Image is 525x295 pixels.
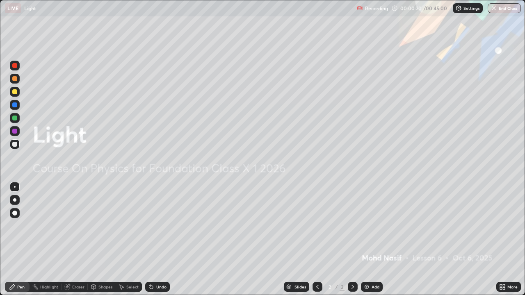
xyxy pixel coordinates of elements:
button: End Class [488,3,521,13]
div: Select [126,285,139,289]
div: Add [372,285,379,289]
div: Shapes [98,285,112,289]
div: More [507,285,518,289]
img: class-settings-icons [455,5,462,11]
div: 2 [326,284,334,289]
p: Settings [463,6,479,10]
div: Slides [294,285,306,289]
img: add-slide-button [363,284,370,290]
p: Recording [365,5,388,11]
div: Highlight [40,285,58,289]
div: / [336,284,338,289]
div: Pen [17,285,25,289]
p: Light [24,5,36,11]
div: Undo [156,285,167,289]
img: end-class-cross [491,5,497,11]
p: LIVE [7,5,18,11]
div: 2 [340,283,345,290]
div: Eraser [72,285,84,289]
img: recording.375f2c34.svg [357,5,363,11]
